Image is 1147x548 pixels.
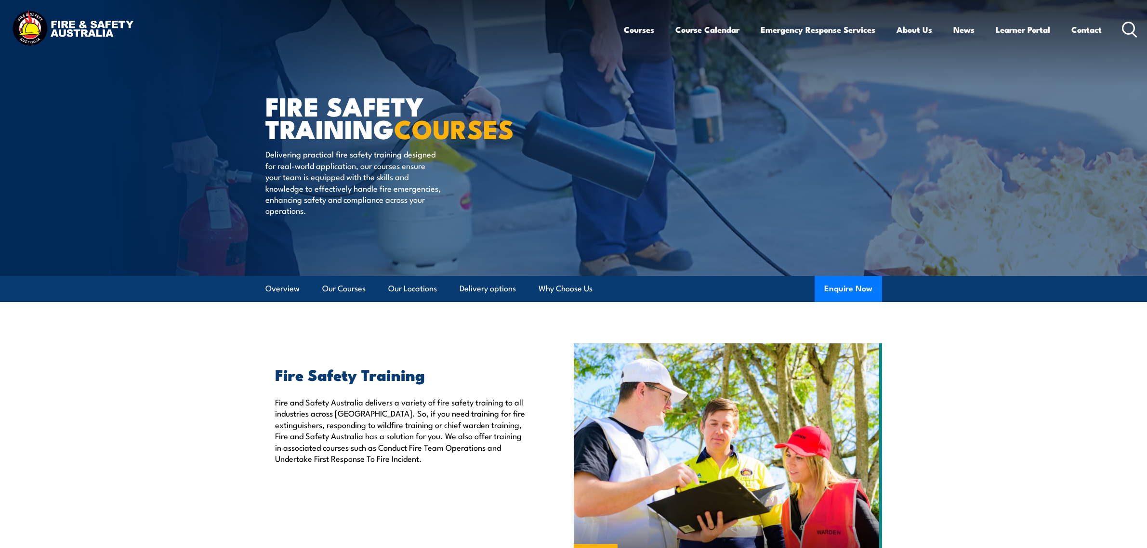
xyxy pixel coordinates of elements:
a: Delivery options [460,276,516,301]
a: About Us [897,17,932,42]
a: Emergency Response Services [761,17,875,42]
h2: Fire Safety Training [275,367,529,381]
strong: COURSES [394,108,514,148]
h1: FIRE SAFETY TRAINING [265,94,503,139]
p: Delivering practical fire safety training designed for real-world application, our courses ensure... [265,148,441,216]
a: Overview [265,276,300,301]
a: Why Choose Us [539,276,593,301]
a: Learner Portal [996,17,1050,42]
a: News [953,17,975,42]
a: Our Locations [388,276,437,301]
button: Enquire Now [815,276,882,302]
a: Courses [624,17,654,42]
p: Fire and Safety Australia delivers a variety of fire safety training to all industries across [GE... [275,396,529,464]
a: Course Calendar [675,17,739,42]
a: Our Courses [322,276,366,301]
a: Contact [1071,17,1102,42]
